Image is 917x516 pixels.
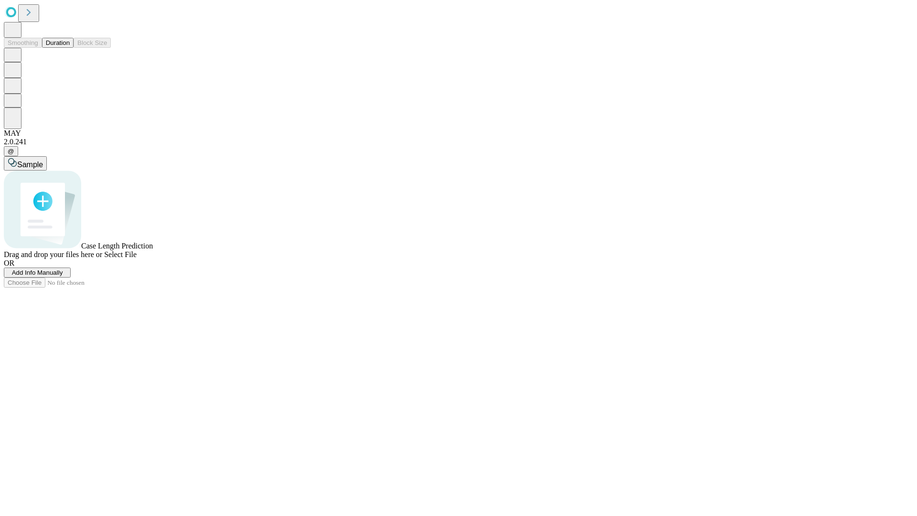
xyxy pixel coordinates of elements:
[81,242,153,250] span: Case Length Prediction
[4,38,42,48] button: Smoothing
[4,268,71,278] button: Add Info Manually
[4,138,913,146] div: 2.0.241
[104,250,137,258] span: Select File
[8,148,14,155] span: @
[74,38,111,48] button: Block Size
[4,129,913,138] div: MAY
[12,269,63,276] span: Add Info Manually
[4,156,47,171] button: Sample
[4,146,18,156] button: @
[4,250,102,258] span: Drag and drop your files here or
[17,161,43,169] span: Sample
[42,38,74,48] button: Duration
[4,259,14,267] span: OR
